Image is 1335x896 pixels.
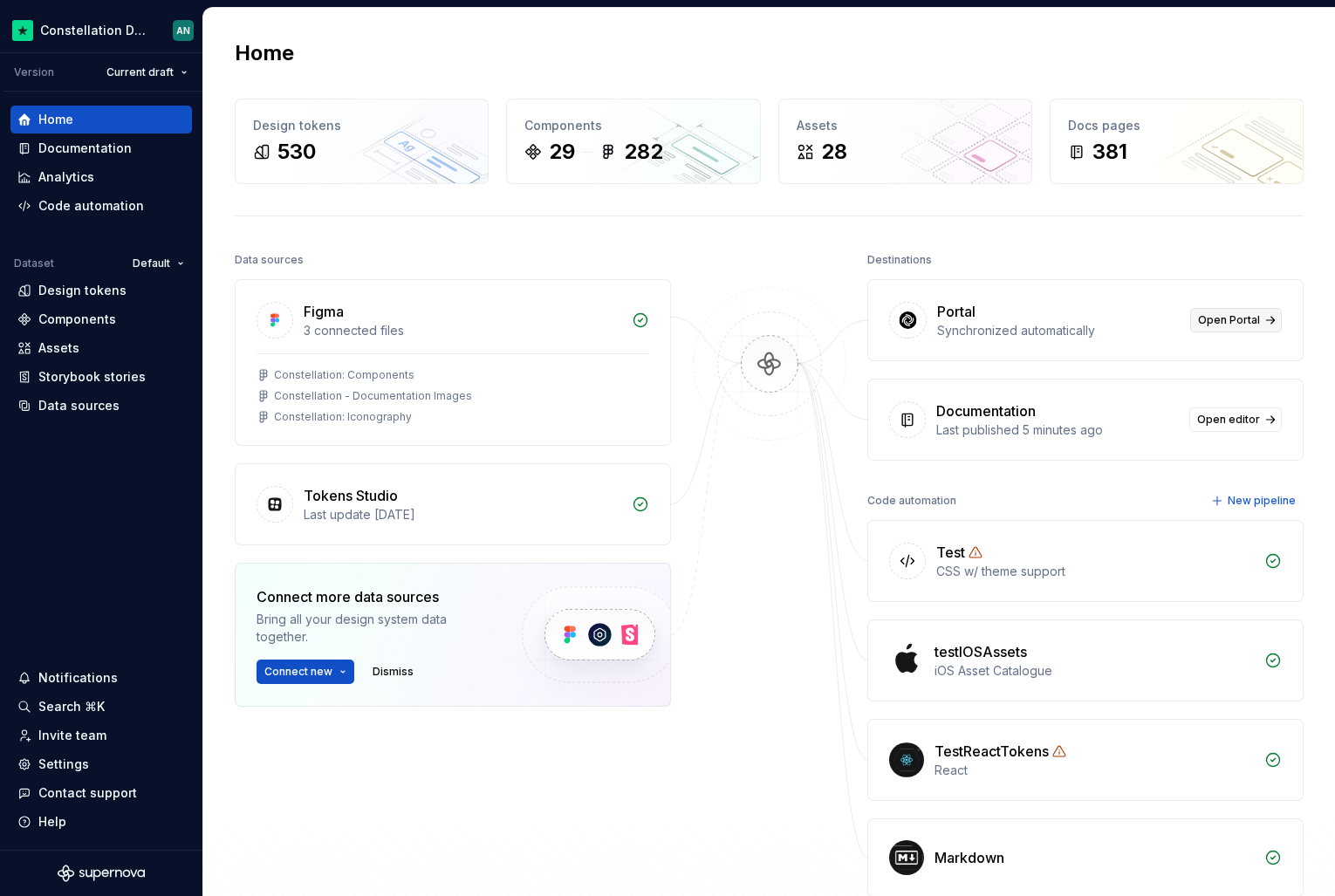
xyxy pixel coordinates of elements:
[38,111,73,128] div: Home
[38,140,132,157] div: Documentation
[936,563,1254,580] div: CSS w/ theme support
[867,489,956,513] div: Code automation
[1189,407,1282,432] a: Open editor
[10,192,192,220] a: Code automation
[235,39,294,67] h2: Home
[936,421,1179,439] div: Last published 5 minutes ago
[176,24,190,38] div: AN
[304,506,621,523] div: Last update [DATE]
[1068,117,1285,134] div: Docs pages
[10,134,192,162] a: Documentation
[937,322,1180,339] div: Synchronized automatically
[304,301,344,322] div: Figma
[867,248,932,272] div: Destinations
[1190,308,1282,332] a: Open Portal
[235,463,671,545] a: Tokens StudioLast update [DATE]
[506,99,760,184] a: Components29282
[1050,99,1304,184] a: Docs pages381
[257,611,492,646] div: Bring all your design system data together.
[257,586,492,607] div: Connect more data sources
[1228,494,1296,508] span: New pipeline
[934,662,1254,680] div: iOS Asset Catalogue
[934,847,1004,868] div: Markdown
[38,368,146,386] div: Storybook stories
[274,389,472,403] div: Constellation - Documentation Images
[934,641,1027,662] div: testIOSAssets
[10,363,192,391] a: Storybook stories
[274,410,412,424] div: Constellation: Iconography
[14,65,54,79] div: Version
[934,741,1049,762] div: TestReactTokens
[304,322,621,339] div: 3 connected files
[10,750,192,778] a: Settings
[38,813,66,831] div: Help
[1197,413,1260,427] span: Open editor
[274,368,414,382] div: Constellation: Components
[12,20,33,41] img: d602db7a-5e75-4dfe-a0a4-4b8163c7bad2.png
[10,808,192,836] button: Help
[10,277,192,304] a: Design tokens
[38,698,105,715] div: Search ⌘K
[38,282,127,299] div: Design tokens
[549,138,575,166] div: 29
[10,722,192,749] a: Invite team
[936,400,1036,421] div: Documentation
[10,305,192,333] a: Components
[10,664,192,692] button: Notifications
[797,117,1014,134] div: Assets
[778,99,1032,184] a: Assets28
[38,197,144,215] div: Code automation
[3,11,199,49] button: Constellation Design SystemAN
[934,762,1254,779] div: React
[38,168,94,186] div: Analytics
[58,865,145,882] svg: Supernova Logo
[257,660,354,684] button: Connect new
[937,301,976,322] div: Portal
[10,163,192,191] a: Analytics
[304,485,398,506] div: Tokens Studio
[10,693,192,721] button: Search ⌘K
[38,311,116,328] div: Components
[106,65,174,79] span: Current draft
[10,392,192,420] a: Data sources
[264,665,332,679] span: Connect new
[1092,138,1127,166] div: 381
[10,334,192,362] a: Assets
[373,665,414,679] span: Dismiss
[99,60,195,85] button: Current draft
[524,117,742,134] div: Components
[235,248,304,272] div: Data sources
[936,542,965,563] div: Test
[38,784,137,802] div: Contact support
[38,397,120,414] div: Data sources
[14,256,54,270] div: Dataset
[38,669,118,687] div: Notifications
[10,779,192,807] button: Contact support
[1198,313,1260,327] span: Open Portal
[253,117,470,134] div: Design tokens
[38,727,106,744] div: Invite team
[38,756,89,773] div: Settings
[365,660,421,684] button: Dismiss
[125,251,192,276] button: Default
[38,339,79,357] div: Assets
[277,138,316,166] div: 530
[40,22,152,39] div: Constellation Design System
[10,106,192,133] a: Home
[235,279,671,446] a: Figma3 connected filesConstellation: ComponentsConstellation - Documentation ImagesConstellation:...
[821,138,847,166] div: 28
[1206,489,1304,513] button: New pipeline
[624,138,663,166] div: 282
[133,256,170,270] span: Default
[235,99,489,184] a: Design tokens530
